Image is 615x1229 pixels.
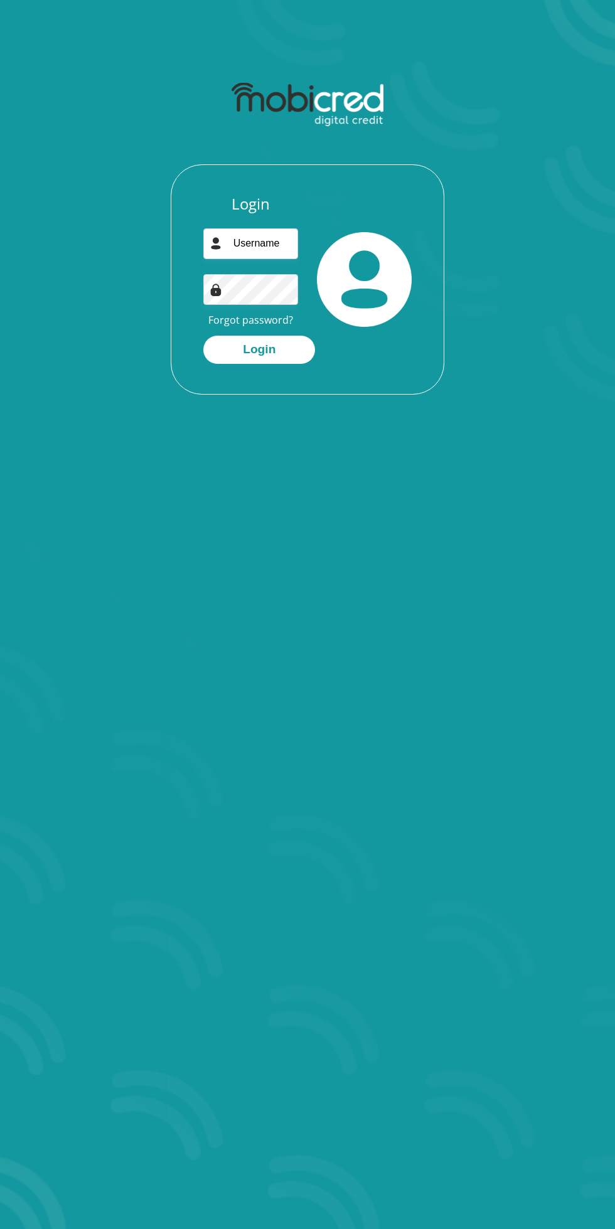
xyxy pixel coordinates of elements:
[210,237,222,250] img: user-icon image
[210,284,222,296] img: Image
[208,313,293,327] a: Forgot password?
[203,195,298,213] h3: Login
[203,336,315,364] button: Login
[232,83,383,127] img: mobicred logo
[203,228,298,259] input: Username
